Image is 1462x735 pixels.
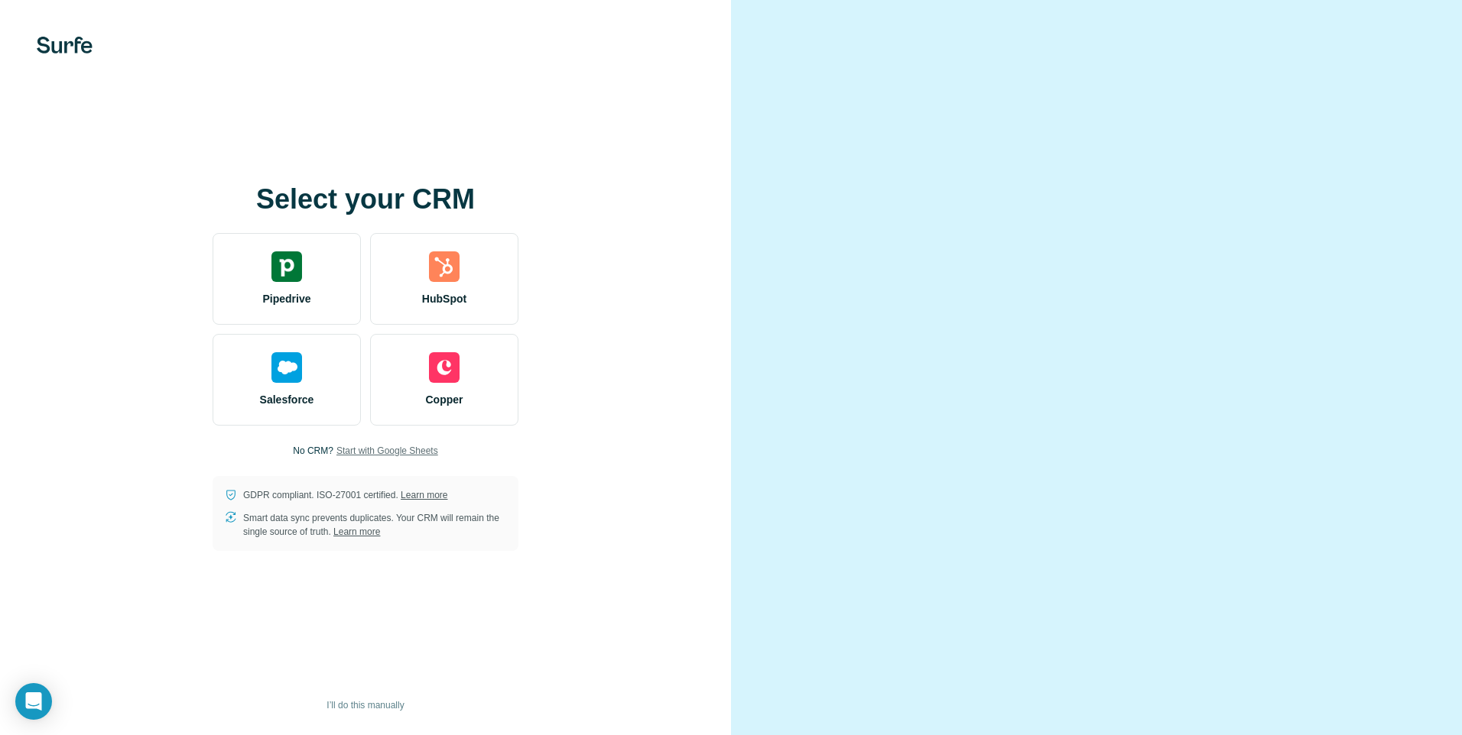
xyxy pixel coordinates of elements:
p: Smart data sync prevents duplicates. Your CRM will remain the single source of truth. [243,511,506,539]
a: Learn more [401,490,447,500]
img: hubspot's logo [429,251,460,282]
a: Learn more [333,526,380,537]
img: salesforce's logo [271,352,302,383]
span: Copper [426,392,463,407]
p: No CRM? [293,444,333,458]
button: Start with Google Sheets [336,444,438,458]
span: I’ll do this manually [327,698,404,712]
p: GDPR compliant. ISO-27001 certified. [243,488,447,502]
h1: Select your CRM [213,184,518,215]
img: Surfe's logo [37,37,93,53]
div: Open Intercom Messenger [15,683,52,720]
img: pipedrive's logo [271,251,302,282]
span: Salesforce [260,392,314,407]
img: copper's logo [429,352,460,383]
span: HubSpot [422,291,466,306]
button: I’ll do this manually [316,694,414,717]
span: Pipedrive [262,291,310,306]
